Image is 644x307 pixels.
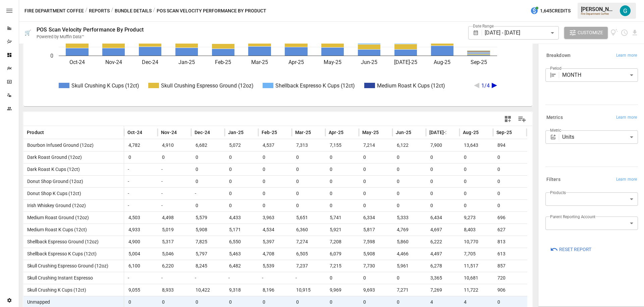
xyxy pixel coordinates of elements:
span: 10,422 [195,284,221,296]
span: 0 [496,200,523,211]
span: 7,705 [463,248,490,260]
span: 9,693 [362,284,389,296]
span: 7,271 [396,284,423,296]
span: - [159,179,163,184]
div: Powered by Muffin Data™ [37,34,84,39]
span: Reset Report [559,245,591,254]
span: 0 [496,176,523,187]
span: - [259,275,263,281]
span: 0 [195,200,221,211]
text: Jun-25 [361,59,377,65]
span: 0 [161,151,188,163]
span: 0 [429,200,456,211]
span: 0 [295,151,322,163]
span: 0 [429,164,456,175]
span: 0 [329,188,356,199]
span: Jan-25 [228,129,244,136]
span: 627 [496,224,523,236]
span: 3,365 [429,272,456,284]
span: Skull Crushing Instant Espresso [24,275,93,281]
span: Learn more [616,52,637,59]
span: 5,817 [362,224,389,236]
text: 1/4 [481,82,490,89]
span: 5,651 [295,212,322,224]
text: Skull Crushing Espresso Ground (12oz) [161,82,254,89]
label: Parent Reporting Account [550,214,595,220]
span: 5,797 [195,248,221,260]
span: 4,433 [228,212,255,224]
span: 7,313 [295,139,322,151]
span: Skull Crushing K Cups (12ct) [24,287,86,293]
span: 0 [329,272,356,284]
button: Sort [312,128,321,137]
span: 813 [496,236,523,248]
span: - [159,167,163,172]
div: POS Scan Velocity Performance By Product [37,26,144,33]
span: 5,046 [161,248,188,260]
span: 7,214 [362,139,389,151]
span: 9,969 [329,284,356,296]
button: Customize [564,27,608,39]
span: Medium Roast K Cups (12ct) [24,227,87,232]
span: 0 [262,188,288,199]
span: 4,503 [127,212,154,224]
text: Feb-25 [215,59,231,65]
span: 5,860 [396,236,423,248]
span: 6,434 [429,212,456,224]
button: Sort [412,128,421,137]
span: - [159,203,163,208]
button: Sort [244,128,254,137]
span: 10,681 [463,272,490,284]
span: 0 [362,151,389,163]
img: Gavin Acres [620,5,631,16]
h6: Breakdown [546,52,571,59]
span: 7,215 [329,260,356,272]
span: 4,933 [127,224,154,236]
span: 696 [496,212,523,224]
span: 5,741 [329,212,356,224]
span: 3,963 [262,212,288,224]
span: 7,237 [295,260,322,272]
span: 5,908 [362,248,389,260]
span: Dark Roast Ground (12oz) [24,155,82,160]
button: 1,645Credits [528,5,573,17]
h6: Metrics [546,114,563,121]
span: - [125,191,129,196]
span: - [125,275,129,281]
span: 894 [496,139,523,151]
span: 5,004 [127,248,154,260]
span: 5,019 [161,224,188,236]
span: 7,900 [429,139,456,151]
span: 8,933 [161,284,188,296]
span: 4,534 [262,224,288,236]
span: 0 [463,151,490,163]
span: 5,072 [228,139,255,151]
span: 0 [496,188,523,199]
button: Gavin Acres [616,1,635,20]
text: Dec-24 [142,59,158,65]
button: Sort [344,128,354,137]
span: - [125,179,129,184]
span: 7,825 [195,236,221,248]
button: Sort [447,128,456,137]
span: 0 [127,151,154,163]
text: Shellback Espresso K Cups (12ct) [275,82,355,89]
span: 0 [362,272,389,284]
span: 0 [295,188,322,199]
span: 11,517 [463,260,490,272]
div: / [111,7,113,15]
span: Bourbon Infused Ground (12oz) [24,142,94,148]
span: 0 [262,151,288,163]
span: Shellback Espresso Ground (12oz) [24,239,99,244]
span: 8,245 [195,260,221,272]
span: 0 [295,164,322,175]
span: 5,171 [228,224,255,236]
span: 857 [496,260,523,272]
span: Unmapped [24,299,50,305]
span: Shellback Espresso K Cups (12ct) [24,251,97,256]
span: 0 [396,151,423,163]
button: Manage Columns [515,112,530,127]
span: - [125,167,129,172]
text: Nov-24 [105,59,122,65]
